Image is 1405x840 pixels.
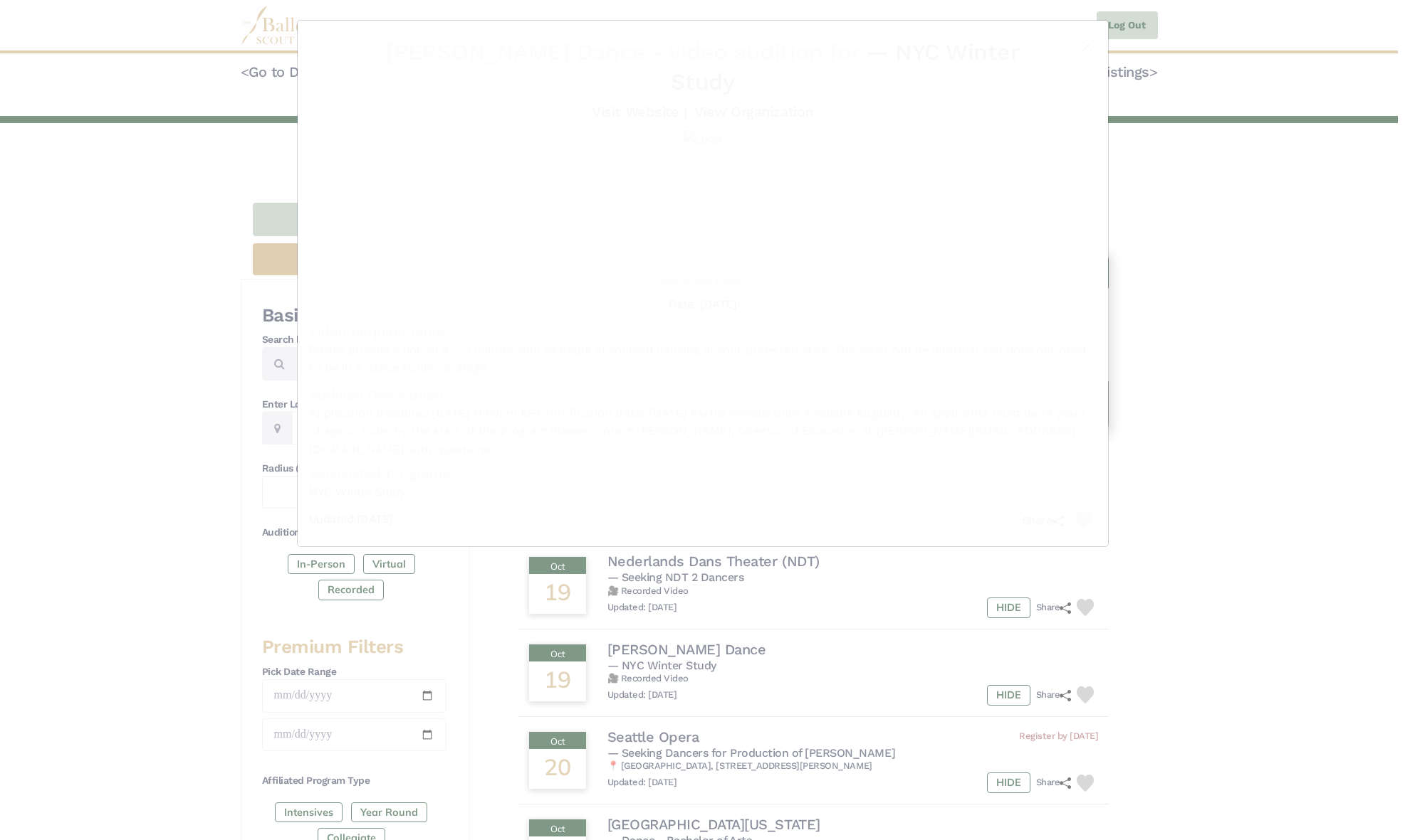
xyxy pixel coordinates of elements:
span: Please provide a link to a 2-3 minute solo example of yourself dancing in your preferred style. T... [309,341,1097,377]
img: Logo [680,127,725,269]
span: video audition for [669,38,859,65]
h4: Associated Programs [309,464,1097,483]
button: Close [1079,38,1096,55]
span: [PERSON_NAME] Dance - [386,38,866,65]
h5: [DATE] [309,512,393,527]
h5: Date: [DATE] [669,297,736,311]
h5: Recorded Video [661,275,743,289]
a: NYC Winter Study [309,483,1097,501]
h4: Audition Description [309,386,1097,404]
h5: Share [1022,514,1064,528]
a: View Organization [694,103,813,120]
span: Application Deadline: [DATE] 11:59pm EST Notification Date: [DATE] Partial Scholarships Available... [309,404,1097,459]
a: Visit Website | [592,103,686,120]
span: Video Requirements: [309,323,449,340]
span: Updated: [309,512,357,526]
span: — NYC Winter Study [671,38,1020,95]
